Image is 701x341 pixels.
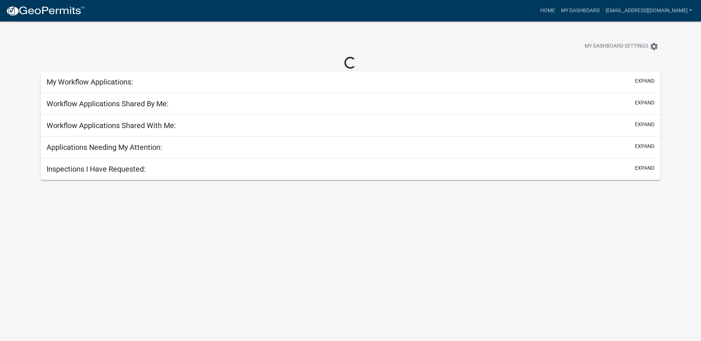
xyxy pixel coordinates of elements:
[47,77,133,86] h5: My Workflow Applications:
[47,121,176,130] h5: Workflow Applications Shared With Me:
[558,4,603,18] a: My Dashboard
[635,99,654,107] button: expand
[47,99,169,108] h5: Workflow Applications Shared By Me:
[585,42,648,51] span: My Dashboard Settings
[603,4,695,18] a: [EMAIL_ADDRESS][DOMAIN_NAME]
[635,121,654,128] button: expand
[47,143,162,152] h5: Applications Needing My Attention:
[635,77,654,85] button: expand
[537,4,558,18] a: Home
[579,39,664,54] button: My Dashboard Settingssettings
[650,42,659,51] i: settings
[47,165,146,173] h5: Inspections I Have Requested:
[635,142,654,150] button: expand
[635,164,654,172] button: expand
